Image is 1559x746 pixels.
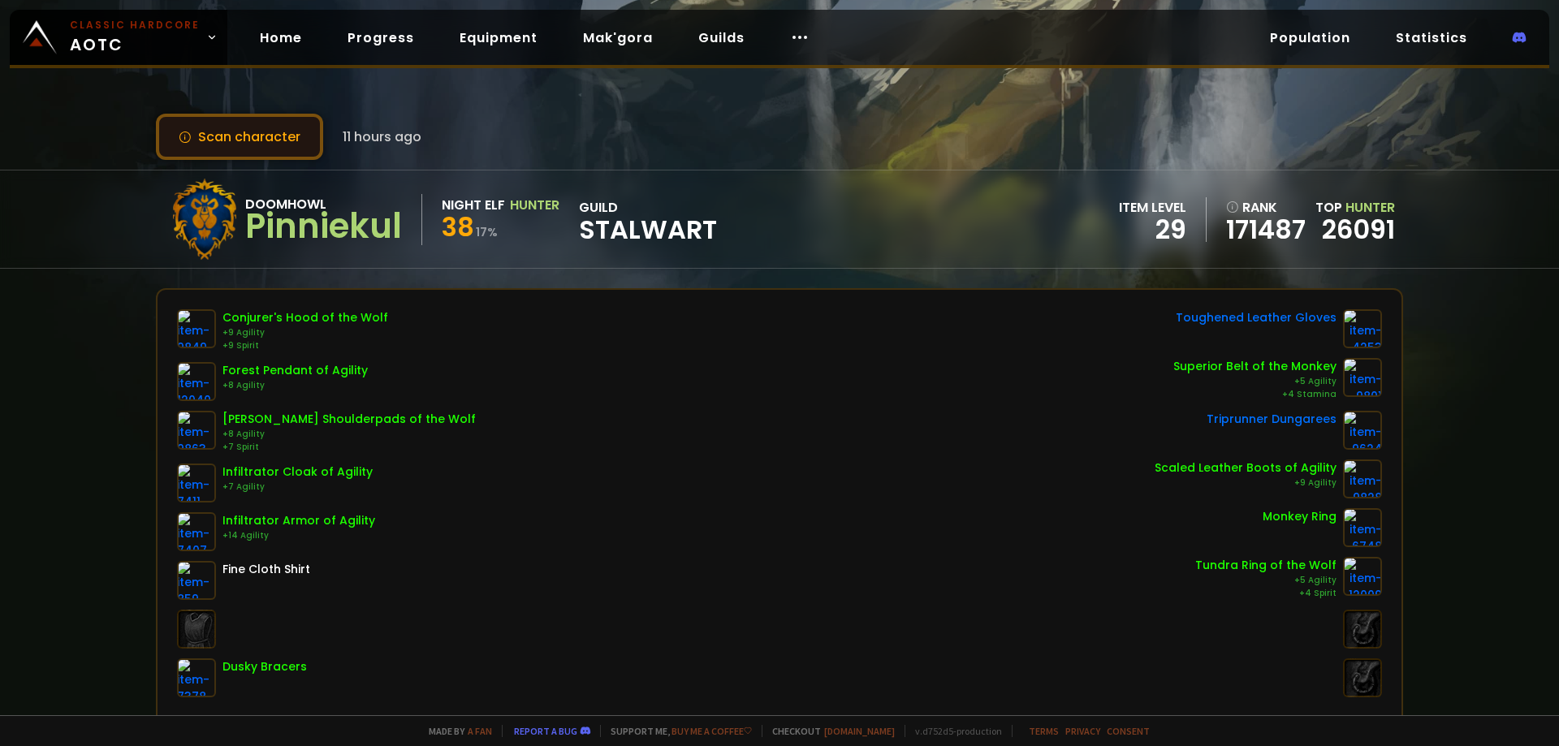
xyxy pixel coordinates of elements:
[1383,21,1480,54] a: Statistics
[514,725,577,737] a: Report a bug
[222,326,388,339] div: +9 Agility
[222,411,476,428] div: [PERSON_NAME] Shoulderpads of the Wolf
[222,481,373,494] div: +7 Agility
[1263,508,1337,525] div: Monkey Ring
[222,512,375,529] div: Infiltrator Armor of Agility
[1343,358,1382,397] img: item-9801
[222,441,476,454] div: +7 Spirit
[222,339,388,352] div: +9 Spirit
[579,197,717,242] div: guild
[1155,476,1337,489] div: +9 Agility
[1343,309,1382,348] img: item-4253
[10,10,227,65] a: Classic HardcoreAOTC
[762,725,895,737] span: Checkout
[510,195,559,215] div: Hunter
[1195,557,1337,574] div: Tundra Ring of the Wolf
[245,194,402,214] div: Doomhowl
[1173,388,1337,401] div: +4 Stamina
[600,725,752,737] span: Support me,
[1207,411,1337,428] div: Triprunner Dungarees
[1343,508,1382,547] img: item-6748
[222,428,476,441] div: +8 Agility
[685,21,758,54] a: Guilds
[1107,725,1150,737] a: Consent
[335,21,427,54] a: Progress
[468,725,492,737] a: a fan
[1343,411,1382,450] img: item-9624
[1065,725,1100,737] a: Privacy
[222,309,388,326] div: Conjurer's Hood of the Wolf
[905,725,1002,737] span: v. d752d5 - production
[1315,197,1395,218] div: Top
[70,18,200,32] small: Classic Hardcore
[177,561,216,600] img: item-859
[1155,459,1337,476] div: Scaled Leather Boots of Agility
[247,21,315,54] a: Home
[1343,459,1382,498] img: item-9828
[1345,198,1395,217] span: Hunter
[222,529,375,542] div: +14 Agility
[222,379,368,392] div: +8 Agility
[222,658,307,675] div: Dusky Bracers
[1322,211,1395,248] a: 26091
[1195,587,1337,600] div: +4 Spirit
[222,561,310,578] div: Fine Cloth Shirt
[824,725,895,737] a: [DOMAIN_NAME]
[1195,574,1337,587] div: +5 Agility
[476,224,498,240] small: 17 %
[442,195,505,215] div: Night Elf
[447,21,551,54] a: Equipment
[70,18,200,57] span: AOTC
[1226,218,1306,242] a: 171487
[177,411,216,450] img: item-9863
[579,218,717,242] span: Stalwart
[672,725,752,737] a: Buy me a coffee
[1173,375,1337,388] div: +5 Agility
[245,214,402,239] div: Pinniekul
[343,127,421,147] span: 11 hours ago
[1176,309,1337,326] div: Toughened Leather Gloves
[177,512,216,551] img: item-7407
[1119,197,1186,218] div: item level
[1343,557,1382,596] img: item-12009
[156,114,323,160] button: Scan character
[222,362,368,379] div: Forest Pendant of Agility
[222,464,373,481] div: Infiltrator Cloak of Agility
[1119,218,1186,242] div: 29
[177,658,216,697] img: item-7378
[442,209,474,245] span: 38
[1257,21,1363,54] a: Population
[570,21,666,54] a: Mak'gora
[177,309,216,348] img: item-9849
[419,725,492,737] span: Made by
[1226,197,1306,218] div: rank
[1029,725,1059,737] a: Terms
[177,464,216,502] img: item-7411
[1173,358,1337,375] div: Superior Belt of the Monkey
[177,362,216,401] img: item-12040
